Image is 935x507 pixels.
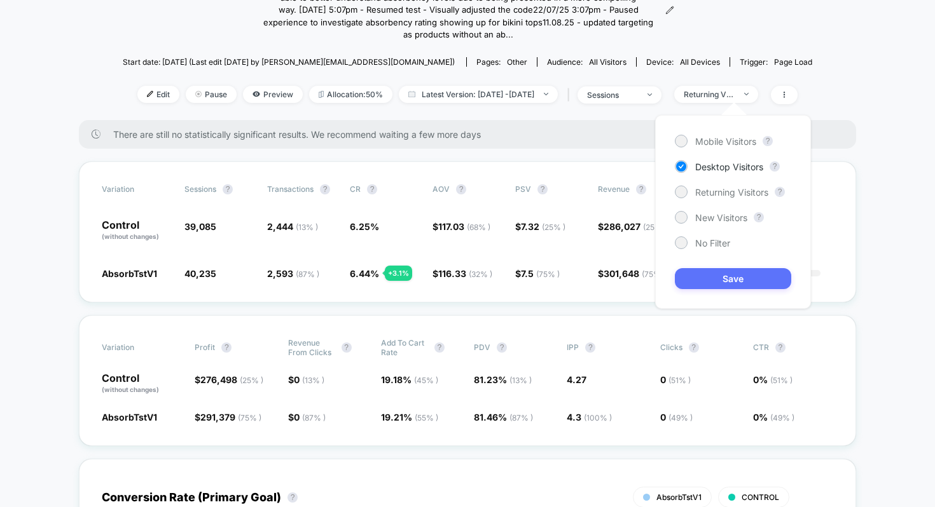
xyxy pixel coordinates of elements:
[319,91,324,98] img: rebalance
[296,269,319,279] span: ( 87 % )
[604,268,665,279] span: 301,648
[497,342,507,353] button: ?
[456,184,466,194] button: ?
[385,266,412,281] div: + 3.1 %
[680,57,720,67] span: all devices
[763,136,773,146] button: ?
[184,184,216,194] span: Sessions
[200,412,261,422] span: 291,379
[287,492,298,503] button: ?
[684,90,735,99] div: Returning Visitors
[381,374,438,385] span: 19.18 %
[184,268,216,279] span: 40,235
[399,86,558,103] span: Latest Version: [DATE] - [DATE]
[537,184,548,194] button: ?
[695,238,730,248] span: No Filter
[476,57,527,67] div: Pages:
[433,221,490,232] span: $
[195,374,263,385] span: $
[689,342,699,353] button: ?
[433,184,450,194] span: AOV
[415,413,438,422] span: ( 55 % )
[604,221,667,232] span: 286,027
[474,374,532,385] span: 81.23 %
[186,86,237,103] span: Pause
[288,412,326,422] span: $
[296,222,318,232] span: ( 13 % )
[564,86,578,104] span: |
[598,221,667,232] span: $
[660,374,691,385] span: 0
[744,93,749,95] img: end
[507,57,527,67] span: other
[102,412,157,422] span: AbsorbTstV1
[433,268,492,279] span: $
[515,221,565,232] span: $
[770,161,780,172] button: ?
[320,184,330,194] button: ?
[668,375,691,385] span: ( 51 % )
[567,342,579,352] span: IPP
[123,57,455,67] span: Start date: [DATE] (Last edit [DATE] by [PERSON_NAME][EMAIL_ADDRESS][DOMAIN_NAME])
[585,342,595,353] button: ?
[648,93,652,96] img: end
[567,412,612,422] span: 4.3
[536,269,560,279] span: ( 75 % )
[102,220,172,241] p: Control
[221,342,232,353] button: ?
[288,338,335,357] span: Revenue From Clicks
[656,492,702,502] span: AbsorbTstV1
[102,184,172,194] span: Variation
[668,413,693,422] span: ( 49 % )
[267,184,314,194] span: Transactions
[515,268,560,279] span: $
[147,91,153,97] img: edit
[740,57,812,67] div: Trigger:
[113,129,831,140] span: There are still no statistically significant results. We recommend waiting a few more days
[660,412,693,422] span: 0
[467,222,490,232] span: ( 68 % )
[302,413,326,422] span: ( 87 % )
[342,342,352,353] button: ?
[434,342,445,353] button: ?
[102,373,182,395] p: Control
[774,57,812,67] span: Page Load
[695,136,756,147] span: Mobile Visitors
[547,57,627,67] div: Audience:
[438,268,492,279] span: 116.33
[195,412,261,422] span: $
[542,222,565,232] span: ( 25 % )
[238,413,261,422] span: ( 75 % )
[770,375,793,385] span: ( 51 % )
[521,221,565,232] span: 7.32
[137,86,179,103] span: Edit
[288,374,324,385] span: $
[294,412,326,422] span: 0
[350,184,361,194] span: CR
[754,212,764,222] button: ?
[102,338,172,357] span: Variation
[474,412,533,422] span: 81.46 %
[775,187,785,197] button: ?
[584,413,612,422] span: ( 100 % )
[660,342,682,352] span: Clicks
[775,342,786,353] button: ?
[742,492,779,502] span: CONTROL
[102,386,159,393] span: (without changes)
[642,269,665,279] span: ( 75 % )
[598,184,630,194] span: Revenue
[587,90,638,100] div: sessions
[200,374,263,385] span: 276,498
[102,233,159,240] span: (without changes)
[770,413,794,422] span: ( 49 % )
[102,268,157,279] span: AbsorbTstV1
[302,375,324,385] span: ( 13 % )
[294,374,324,385] span: 0
[509,413,533,422] span: ( 87 % )
[469,269,492,279] span: ( 32 % )
[243,86,303,103] span: Preview
[267,268,319,279] span: 2,593
[567,374,586,385] span: 4.27
[381,412,438,422] span: 19.21 %
[753,342,769,352] span: CTR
